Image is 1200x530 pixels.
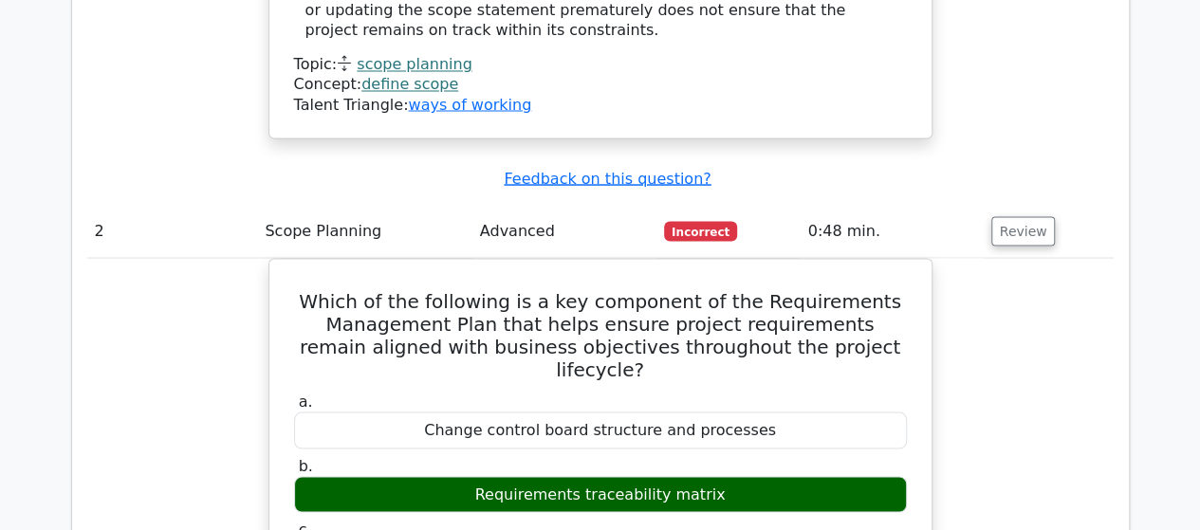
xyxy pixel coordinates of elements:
td: 2 [87,204,258,258]
td: Scope Planning [257,204,471,258]
td: 0:48 min. [800,204,983,258]
td: Advanced [472,204,656,258]
a: define scope [361,75,458,93]
div: Change control board structure and processes [294,411,907,448]
div: Talent Triangle: [294,55,907,114]
a: Feedback on this question? [504,169,711,187]
button: Review [991,216,1056,246]
a: ways of working [408,95,531,113]
div: Topic: [294,55,907,75]
a: scope planning [357,55,471,73]
span: b. [299,456,313,474]
div: Concept: [294,75,907,95]
span: a. [299,392,313,410]
h5: Which of the following is a key component of the Requirements Management Plan that helps ensure p... [292,289,909,380]
span: Incorrect [664,221,737,240]
div: Requirements traceability matrix [294,476,907,513]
